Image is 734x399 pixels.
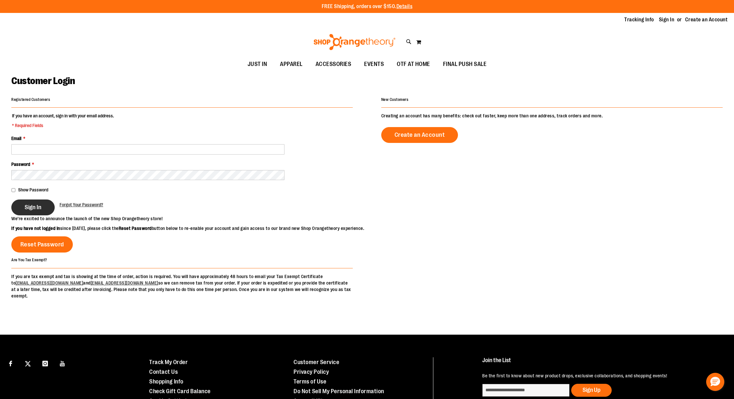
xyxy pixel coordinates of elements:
[149,369,178,375] a: Contact Us
[5,357,16,369] a: Visit our Facebook page
[482,384,570,397] input: enter email
[309,57,358,72] a: ACCESSORIES
[571,384,612,397] button: Sign Up
[25,361,31,367] img: Twitter
[119,226,152,231] strong: Reset Password
[358,57,390,72] a: EVENTS
[706,373,724,391] button: Hello, have a question? Let’s chat.
[685,16,728,23] a: Create an Account
[20,241,64,248] span: Reset Password
[25,204,41,211] span: Sign In
[364,57,384,71] span: EVENTS
[294,359,339,365] a: Customer Service
[381,97,409,102] strong: New Customers
[395,131,445,138] span: Create an Account
[91,280,158,286] a: [EMAIL_ADDRESS][DOMAIN_NAME]
[482,372,717,379] p: Be the first to know about new product drops, exclusive collaborations, and shopping events!
[241,57,274,72] a: JUST IN
[381,113,723,119] p: Creating an account has many benefits: check out faster, keep more than one address, track orders...
[313,34,396,50] img: Shop Orangetheory
[294,388,384,394] a: Do Not Sell My Personal Information
[39,357,51,369] a: Visit our Instagram page
[390,57,437,72] a: OTF AT HOME
[273,57,309,72] a: APPAREL
[57,357,68,369] a: Visit our Youtube page
[443,57,487,71] span: FINAL PUSH SALE
[11,75,75,86] span: Customer Login
[482,357,717,369] h4: Join the List
[12,122,114,129] span: * Required Fields
[16,280,83,286] a: [EMAIL_ADDRESS][DOMAIN_NAME]
[11,136,21,141] span: Email
[316,57,351,71] span: ACCESSORIES
[11,225,367,232] p: since [DATE], please click the button below to re-enable your account and gain access to our bran...
[280,57,303,71] span: APPAREL
[396,4,413,9] a: Details
[60,201,103,208] a: Forgot Your Password?
[11,258,47,262] strong: Are You Tax Exempt?
[294,378,326,385] a: Terms of Use
[248,57,267,71] span: JUST IN
[149,378,183,385] a: Shopping Info
[11,199,55,215] button: Sign In
[294,369,329,375] a: Privacy Policy
[624,16,654,23] a: Tracking Info
[322,3,413,10] p: FREE Shipping, orders over $150.
[437,57,493,72] a: FINAL PUSH SALE
[11,273,353,299] p: If you are tax exempt and tax is showing at the time of order, action is required. You will have ...
[11,236,73,253] a: Reset Password
[149,359,188,365] a: Track My Order
[11,215,367,222] p: We’re excited to announce the launch of the new Shop Orangetheory store!
[60,202,103,207] span: Forgot Your Password?
[659,16,674,23] a: Sign In
[11,97,50,102] strong: Registered Customers
[381,127,458,143] a: Create an Account
[149,388,211,394] a: Check Gift Card Balance
[397,57,430,71] span: OTF AT HOME
[11,162,30,167] span: Password
[11,226,60,231] strong: If you have not logged in
[18,187,48,192] span: Show Password
[22,357,34,369] a: Visit our X page
[583,387,600,393] span: Sign Up
[11,113,115,129] legend: If you have an account, sign in with your email address.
